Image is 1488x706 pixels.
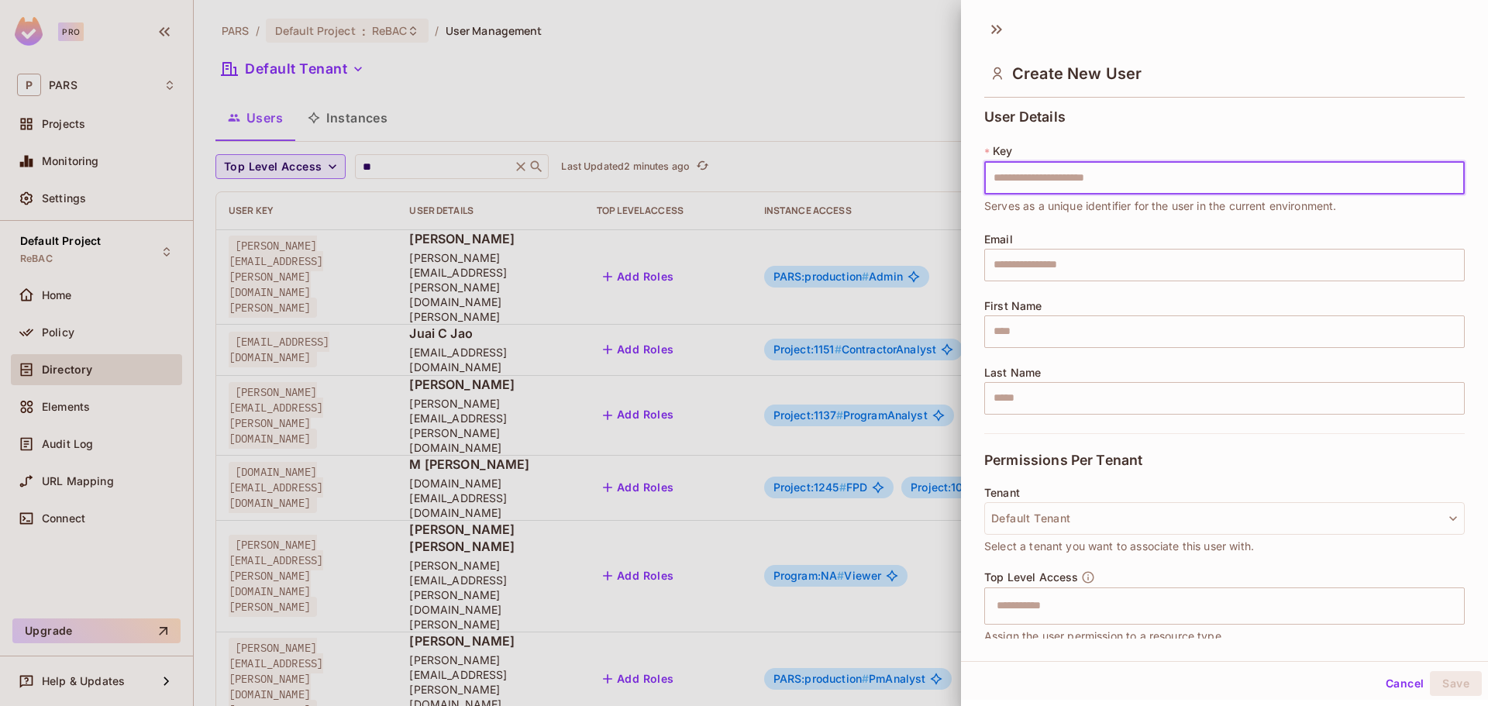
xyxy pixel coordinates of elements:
[984,300,1042,312] span: First Name
[984,502,1465,535] button: Default Tenant
[984,453,1142,468] span: Permissions Per Tenant
[1456,604,1459,607] button: Open
[993,145,1012,157] span: Key
[984,198,1337,215] span: Serves as a unique identifier for the user in the current environment.
[984,538,1254,555] span: Select a tenant you want to associate this user with.
[984,487,1020,499] span: Tenant
[984,367,1041,379] span: Last Name
[984,233,1013,246] span: Email
[984,628,1221,645] span: Assign the user permission to a resource type
[984,571,1078,584] span: Top Level Access
[984,109,1066,125] span: User Details
[1430,671,1482,696] button: Save
[1012,64,1142,83] span: Create New User
[1379,671,1430,696] button: Cancel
